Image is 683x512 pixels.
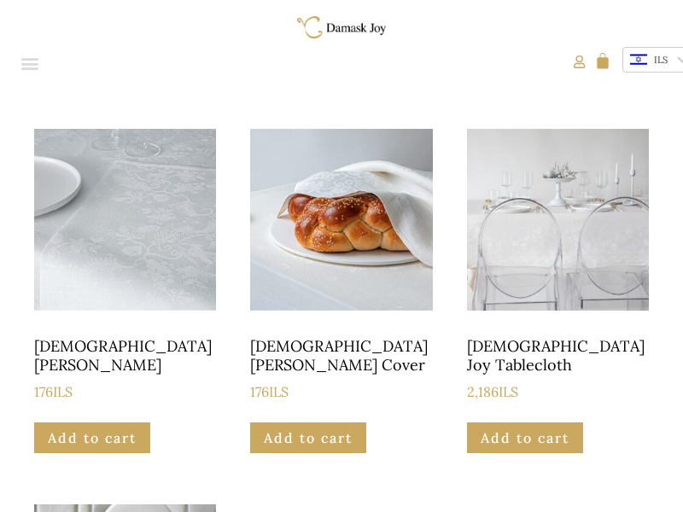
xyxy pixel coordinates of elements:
a: Add to cart: “Jewish joy Napkins” [34,422,150,453]
a: Add to cart: “Jewish Joy Tablecloth” [467,422,583,453]
img: Jewish Joy Tablecloth [467,129,649,311]
img: Jewish joy Napkins [34,129,216,311]
bdi: 176 [250,383,289,400]
a: Add to cart: “Jewish Joy Challah Bread Cover” [250,422,366,453]
img: Jewish Joy Challah Bread Cover [250,129,432,311]
a: [DEMOGRAPHIC_DATA] [PERSON_NAME] 176ILS [34,129,216,403]
bdi: 2,186 [467,383,518,400]
bdi: 176 [34,383,73,400]
span: ILS [654,54,668,66]
div: Menu Toggle [15,49,44,77]
a: [DEMOGRAPHIC_DATA] [PERSON_NAME] Cover 176ILS [250,129,432,403]
h2: [DEMOGRAPHIC_DATA] [PERSON_NAME] Cover [250,329,432,381]
span: ILS [499,383,518,400]
span: ILS [269,383,289,400]
span: ILS [53,383,73,400]
a: [DEMOGRAPHIC_DATA] Joy Tablecloth 2,186ILS [467,129,649,403]
h2: [DEMOGRAPHIC_DATA] [PERSON_NAME] [34,329,216,381]
h2: [DEMOGRAPHIC_DATA] Joy Tablecloth [467,329,649,381]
